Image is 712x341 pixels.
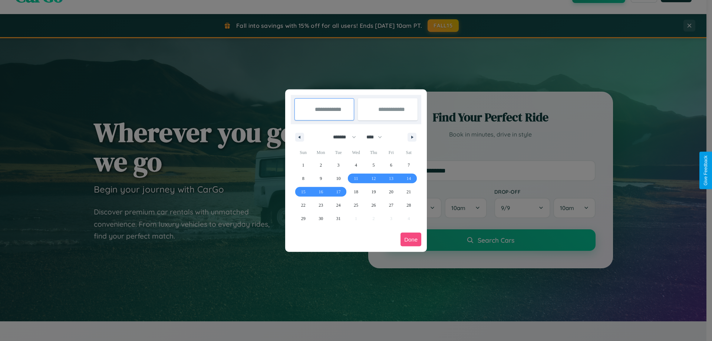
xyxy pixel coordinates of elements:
[312,147,329,158] span: Mon
[294,212,312,225] button: 29
[319,212,323,225] span: 30
[347,199,365,212] button: 25
[354,185,358,199] span: 18
[319,199,323,212] span: 23
[400,185,418,199] button: 21
[703,155,708,186] div: Give Feedback
[320,172,322,185] span: 9
[320,158,322,172] span: 2
[336,212,341,225] span: 31
[294,147,312,158] span: Sun
[312,158,329,172] button: 2
[312,212,329,225] button: 30
[408,158,410,172] span: 7
[400,147,418,158] span: Sat
[371,199,376,212] span: 26
[365,172,382,185] button: 12
[330,158,347,172] button: 3
[382,158,400,172] button: 6
[294,185,312,199] button: 15
[302,172,304,185] span: 8
[389,172,393,185] span: 13
[294,172,312,185] button: 8
[336,172,341,185] span: 10
[406,199,411,212] span: 28
[406,172,411,185] span: 14
[294,158,312,172] button: 1
[365,158,382,172] button: 5
[347,185,365,199] button: 18
[330,199,347,212] button: 24
[389,199,393,212] span: 27
[382,199,400,212] button: 27
[347,147,365,158] span: Wed
[336,199,341,212] span: 24
[400,199,418,212] button: 28
[389,185,393,199] span: 20
[382,172,400,185] button: 13
[371,185,376,199] span: 19
[365,185,382,199] button: 19
[330,172,347,185] button: 10
[365,147,382,158] span: Thu
[365,199,382,212] button: 26
[294,199,312,212] button: 22
[382,185,400,199] button: 20
[319,185,323,199] span: 16
[336,185,341,199] span: 17
[301,199,306,212] span: 22
[312,172,329,185] button: 9
[330,147,347,158] span: Tue
[330,212,347,225] button: 31
[312,199,329,212] button: 23
[400,172,418,185] button: 14
[355,158,357,172] span: 4
[337,158,340,172] span: 3
[372,158,375,172] span: 5
[301,185,306,199] span: 15
[301,212,306,225] span: 29
[354,172,358,185] span: 11
[302,158,304,172] span: 1
[406,185,411,199] span: 21
[371,172,376,185] span: 12
[390,158,392,172] span: 6
[347,172,365,185] button: 11
[400,233,421,246] button: Done
[347,158,365,172] button: 4
[382,147,400,158] span: Fri
[400,158,418,172] button: 7
[330,185,347,199] button: 17
[354,199,358,212] span: 25
[312,185,329,199] button: 16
